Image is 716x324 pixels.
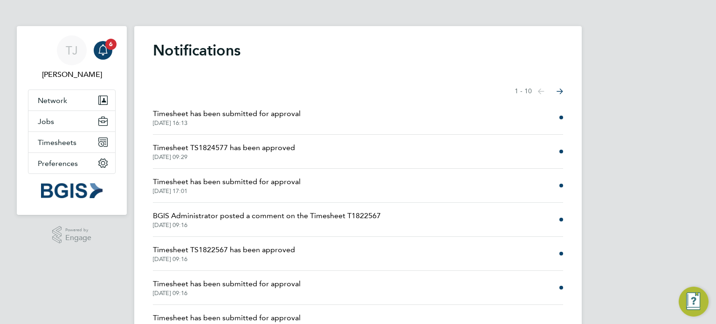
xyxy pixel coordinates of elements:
[515,82,563,101] nav: Select page of notifications list
[153,187,301,195] span: [DATE] 17:01
[153,255,295,263] span: [DATE] 09:16
[38,159,78,168] span: Preferences
[153,278,301,297] a: Timesheet has been submitted for approval[DATE] 09:16
[28,183,116,198] a: Go to home page
[65,234,91,242] span: Engage
[17,26,127,215] nav: Main navigation
[153,278,301,290] span: Timesheet has been submitted for approval
[153,119,301,127] span: [DATE] 16:13
[153,41,563,60] h1: Notifications
[94,35,112,65] a: 6
[153,244,295,263] a: Timesheet TS1822567 has been approved[DATE] 09:16
[28,132,115,152] button: Timesheets
[28,153,115,173] button: Preferences
[679,287,709,317] button: Engage Resource Center
[38,117,54,126] span: Jobs
[153,142,295,153] span: Timesheet TS1824577 has been approved
[153,244,295,255] span: Timesheet TS1822567 has been approved
[153,312,301,324] span: Timesheet has been submitted for approval
[28,69,116,80] span: Taz Jithan
[153,210,381,221] span: BGIS Administrator posted a comment on the Timesheet T1822567
[153,290,301,297] span: [DATE] 09:16
[41,183,103,198] img: bgis-logo-retina.png
[28,90,115,110] button: Network
[28,111,115,131] button: Jobs
[65,226,91,234] span: Powered by
[515,87,532,96] span: 1 - 10
[153,142,295,161] a: Timesheet TS1824577 has been approved[DATE] 09:29
[105,39,117,50] span: 6
[153,221,381,229] span: [DATE] 09:16
[66,44,78,56] span: TJ
[52,226,92,244] a: Powered byEngage
[153,108,301,127] a: Timesheet has been submitted for approval[DATE] 16:13
[153,176,301,187] span: Timesheet has been submitted for approval
[153,210,381,229] a: BGIS Administrator posted a comment on the Timesheet T1822567[DATE] 09:16
[28,35,116,80] a: TJ[PERSON_NAME]
[153,176,301,195] a: Timesheet has been submitted for approval[DATE] 17:01
[38,96,67,105] span: Network
[153,108,301,119] span: Timesheet has been submitted for approval
[38,138,76,147] span: Timesheets
[153,153,295,161] span: [DATE] 09:29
